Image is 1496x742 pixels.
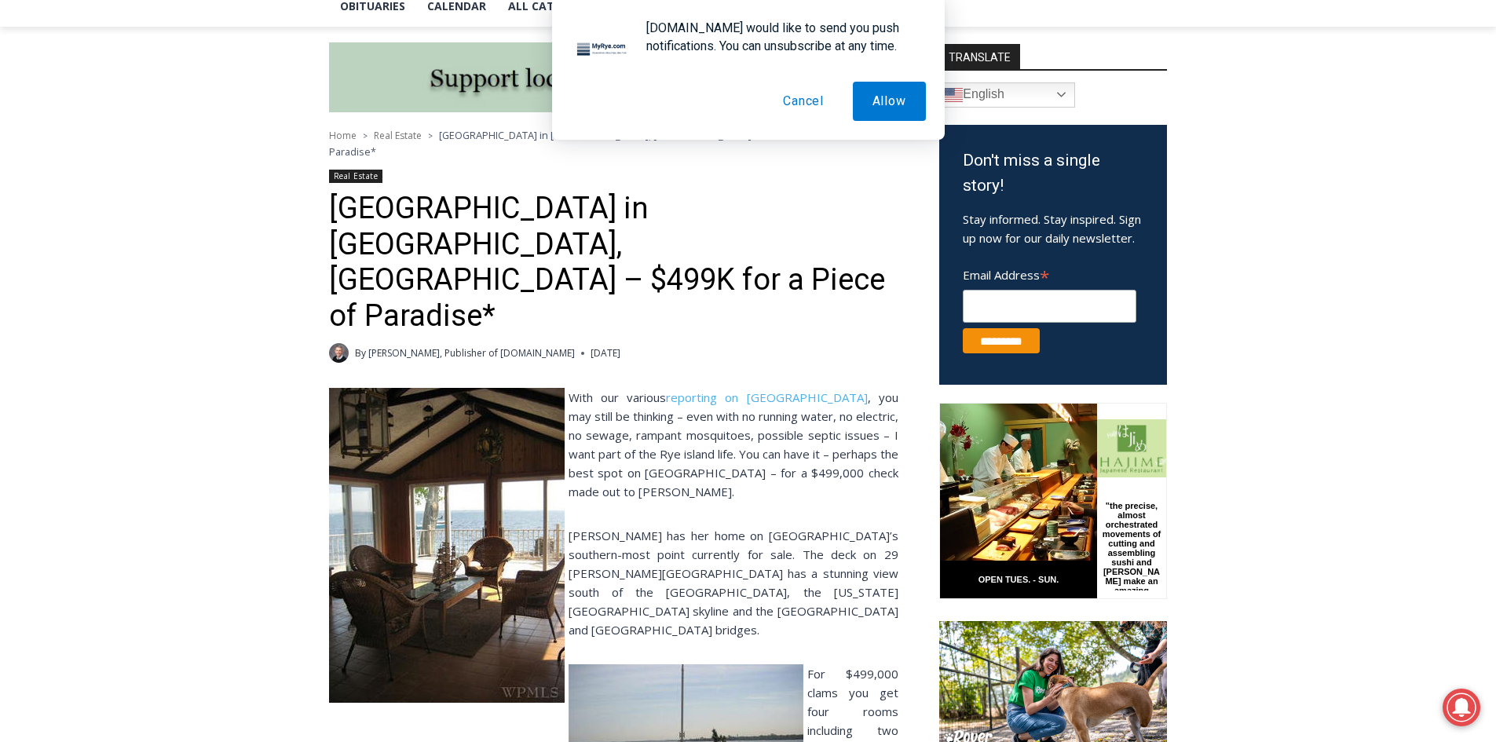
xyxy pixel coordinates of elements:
[1,158,158,196] a: Open Tues. - Sun. [PHONE_NUMBER]
[853,82,926,121] button: Allow
[329,388,898,501] p: With our various , you may still be thinking – even with no running water, no electric, no sewage...
[329,128,854,158] span: [GEOGRAPHIC_DATA] in [GEOGRAPHIC_DATA], [GEOGRAPHIC_DATA] – $499K for a Piece of Paradise*
[411,156,728,192] span: Intern @ [DOMAIN_NAME]
[763,82,843,121] button: Cancel
[963,148,1143,198] h3: Don't miss a single story!
[591,345,620,360] time: [DATE]
[963,210,1143,247] p: Stay informed. Stay inspired. Sign up now for our daily newsletter.
[329,388,565,703] img: Tierney_house_hen_island_1
[368,346,575,360] a: [PERSON_NAME], Publisher of [DOMAIN_NAME]
[378,152,761,196] a: Intern @ [DOMAIN_NAME]
[571,19,634,82] img: notification icon
[5,162,154,221] span: Open Tues. - Sun. [PHONE_NUMBER]
[666,389,868,405] a: reporting on [GEOGRAPHIC_DATA]
[634,19,926,55] div: [DOMAIN_NAME] would like to send you push notifications. You can unsubscribe at any time.
[329,526,898,639] p: [PERSON_NAME] has her home on [GEOGRAPHIC_DATA]’s southern-most point currently for sale. The dec...
[397,1,742,152] div: "[PERSON_NAME] and I covered the [DATE] Parade, which was a really eye opening experience as I ha...
[963,259,1136,287] label: Email Address
[329,191,898,334] h1: [GEOGRAPHIC_DATA] in [GEOGRAPHIC_DATA], [GEOGRAPHIC_DATA] – $499K for a Piece of Paradise*
[329,343,349,363] a: Author image
[355,345,366,360] span: By
[329,127,898,159] nav: Breadcrumbs
[161,98,223,188] div: "the precise, almost orchestrated movements of cutting and assembling sushi and [PERSON_NAME] mak...
[329,170,383,183] a: Real Estate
